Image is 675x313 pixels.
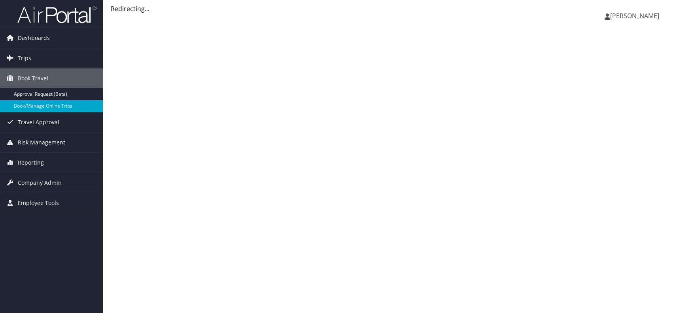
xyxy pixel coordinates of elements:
div: Redirecting... [111,4,667,13]
span: Book Travel [18,68,48,88]
span: Travel Approval [18,112,59,132]
span: [PERSON_NAME] [610,11,659,20]
span: Risk Management [18,133,65,152]
span: Trips [18,48,31,68]
span: Reporting [18,153,44,173]
span: Company Admin [18,173,62,193]
a: [PERSON_NAME] [605,4,667,28]
img: airportal-logo.png [17,5,96,24]
span: Dashboards [18,28,50,48]
span: Employee Tools [18,193,59,213]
